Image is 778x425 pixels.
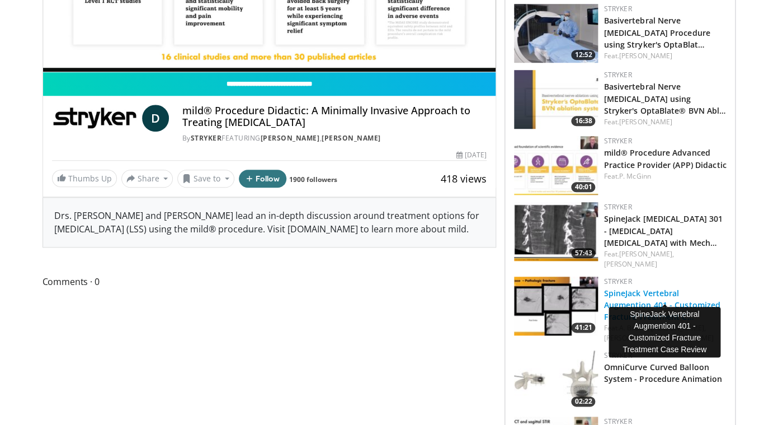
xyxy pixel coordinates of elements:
[514,70,598,129] a: 16:38
[514,4,598,63] a: 12:52
[603,51,726,61] div: Feat.
[514,202,598,261] a: 57:43
[571,248,595,258] span: 57:43
[603,4,631,13] a: Stryker
[571,323,595,333] span: 41:21
[239,170,287,188] button: Follow
[571,116,595,126] span: 16:38
[322,133,381,143] a: [PERSON_NAME]
[619,117,672,127] a: [PERSON_NAME]
[43,198,496,247] div: Drs. [PERSON_NAME] and [PERSON_NAME] lead an in-depth discussion around treatment options for [ME...
[289,175,337,184] a: 1900 followers
[182,105,487,129] h4: mild® Procedure Didactic: A Minimally Invasive Approach to Treating [MEDICAL_DATA]
[514,351,598,409] a: 02:22
[441,172,487,185] span: 418 views
[514,202,598,261] img: 3f71025c-3002-4ac4-b36d-5ce8ecbbdc51.150x105_q85_crop-smart_upscale.jpg
[609,307,720,357] div: SpineJack Vertebral Augmention 401 - Customized Fracture Treatment Case Review
[603,249,726,269] div: Feat.
[603,81,726,115] a: Basivertebral Nerve [MEDICAL_DATA] using Stryker's OptaBlate® BVN Abl…
[603,15,710,49] a: Basivertebral Nerve [MEDICAL_DATA] Procedure using Stryker's OptaBlat…
[191,133,222,143] a: Stryker
[52,105,138,132] img: Stryker
[514,136,598,195] a: 40:01
[603,277,631,286] a: Stryker
[514,277,598,335] img: b9a1412c-fd19-4ce2-a72e-1fe551ae4065.150x105_q85_crop-smart_upscale.jpg
[261,133,320,143] a: [PERSON_NAME]
[603,171,726,181] div: Feat.
[619,249,674,259] a: [PERSON_NAME],
[52,170,117,187] a: Thumbs Up
[619,51,672,60] a: [PERSON_NAME]
[603,323,726,343] div: Feat.
[571,50,595,60] span: 12:52
[603,213,723,247] a: SpineJack [MEDICAL_DATA] 301 - [MEDICAL_DATA] [MEDICAL_DATA] with Mech…
[43,274,497,289] span: Comments 0
[571,396,595,407] span: 02:22
[603,147,726,170] a: mild® Procedure Advanced Practice Provider (APP) Didactic
[603,259,657,269] a: [PERSON_NAME]
[603,333,658,343] a: [PERSON_NAME],
[603,288,720,322] a: SpineJack Vertebral Augmention 401 - Customized Fracture Treatment C…
[571,182,595,192] span: 40:01
[603,117,726,127] div: Feat.
[603,136,631,146] a: Stryker
[121,170,173,188] button: Share
[603,202,631,212] a: Stryker
[603,362,722,384] a: OmniCurve Curved Balloon System - Procedure Animation
[603,70,631,80] a: Stryker
[603,351,631,360] a: Stryker
[514,70,598,129] img: efc84703-49da-46b6-9c7b-376f5723817c.150x105_q85_crop-smart_upscale.jpg
[514,136,598,195] img: 4f822da0-6aaa-4e81-8821-7a3c5bb607c6.150x105_q85_crop-smart_upscale.jpg
[619,171,651,181] a: P. McGinn
[142,105,169,132] a: D
[182,133,487,143] div: By FEATURING ,
[177,170,234,188] button: Save to
[514,277,598,335] a: 41:21
[514,4,598,63] img: defb5e87-9a59-4e45-9c94-ca0bb38673d3.150x105_q85_crop-smart_upscale.jpg
[514,351,598,409] img: 6ed72550-aece-4dce-88ed-d63958b6dcb3.150x105_q85_crop-smart_upscale.jpg
[456,150,487,160] div: [DATE]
